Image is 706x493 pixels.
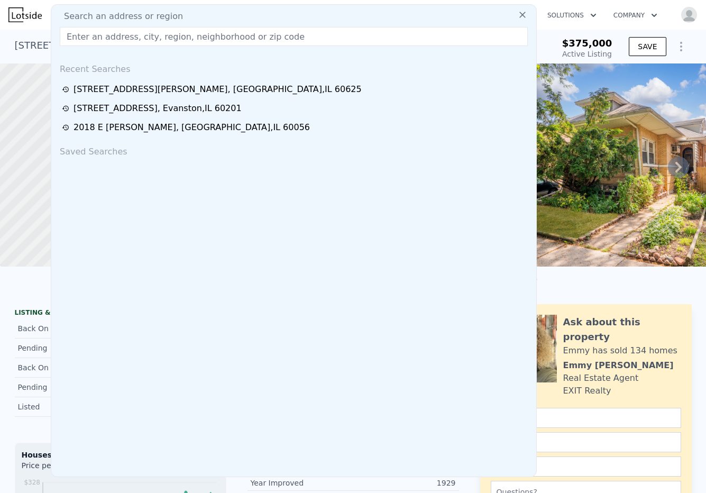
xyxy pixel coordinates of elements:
div: Listed [18,401,112,412]
div: [STREET_ADDRESS] , Evanston , IL 60201 [74,102,242,115]
div: LISTING & SALE HISTORY [15,308,226,319]
div: 1929 [353,478,456,488]
span: $375,000 [562,38,612,49]
div: Saved Searches [56,137,532,162]
img: Lotside [8,7,42,22]
div: Recent Searches [56,54,532,80]
div: Ask about this property [563,315,681,344]
div: Emmy has sold 134 homes [563,344,677,357]
div: EXIT Realty [563,385,611,397]
div: Year Improved [251,478,353,488]
input: Name [491,408,681,428]
div: 2018 E [PERSON_NAME] , [GEOGRAPHIC_DATA] , IL 60056 [74,121,310,134]
a: [STREET_ADDRESS][PERSON_NAME], [GEOGRAPHIC_DATA],IL 60625 [62,83,529,96]
input: Email [491,432,681,452]
button: SAVE [629,37,666,56]
div: Emmy [PERSON_NAME] [563,359,674,372]
button: Solutions [539,6,605,25]
input: Enter an address, city, region, neighborhood or zip code [60,27,528,46]
div: Pending [18,382,112,392]
button: Company [605,6,666,25]
div: Price per Square Foot [22,460,121,477]
div: Back On Market [18,362,112,373]
tspan: $328 [24,479,40,486]
div: Real Estate Agent [563,372,639,385]
a: 2018 E [PERSON_NAME], [GEOGRAPHIC_DATA],IL 60056 [62,121,529,134]
div: Houses Median Sale [22,450,219,460]
div: [STREET_ADDRESS][PERSON_NAME] , [GEOGRAPHIC_DATA] , IL 60625 [15,38,342,53]
span: Active Listing [562,50,612,58]
div: Pending [18,343,112,353]
span: Search an address or region [56,10,183,23]
div: [STREET_ADDRESS][PERSON_NAME] , [GEOGRAPHIC_DATA] , IL 60625 [74,83,362,96]
div: Back On Market [18,323,112,334]
button: Show Options [671,36,692,57]
a: [STREET_ADDRESS], Evanston,IL 60201 [62,102,529,115]
img: avatar [681,6,698,23]
input: Phone [491,457,681,477]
